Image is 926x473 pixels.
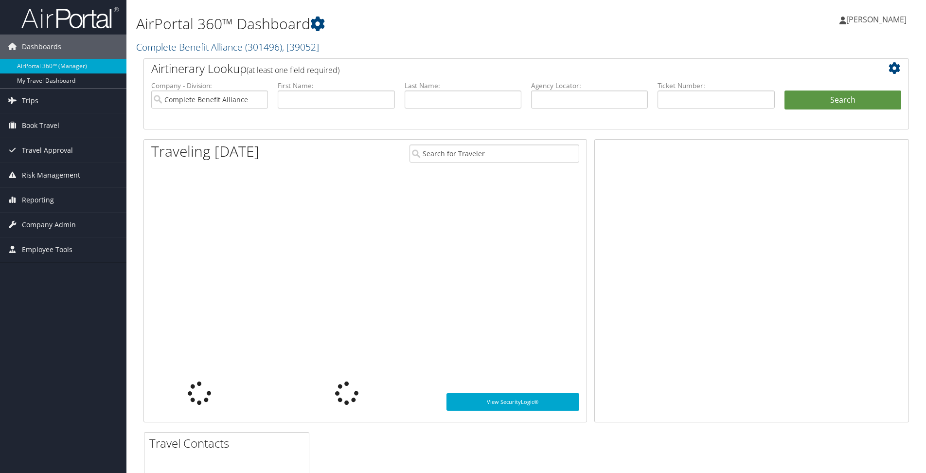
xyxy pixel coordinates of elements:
[446,393,579,411] a: View SecurityLogic®
[278,81,394,91] label: First Name:
[22,213,76,237] span: Company Admin
[136,40,319,54] a: Complete Benefit Alliance
[784,91,901,110] button: Search
[151,81,268,91] label: Company - Division:
[846,14,907,25] span: [PERSON_NAME]
[531,81,648,91] label: Agency Locator:
[136,14,656,34] h1: AirPortal 360™ Dashboard
[22,188,54,212] span: Reporting
[22,237,72,262] span: Employee Tools
[22,113,59,138] span: Book Travel
[410,145,579,163] input: Search for Traveler
[22,35,61,59] span: Dashboards
[658,81,774,91] label: Ticket Number:
[151,60,837,77] h2: Airtinerary Lookup
[151,141,259,162] h1: Traveling [DATE]
[21,6,119,29] img: airportal-logo.png
[22,163,80,187] span: Risk Management
[247,65,339,75] span: (at least one field required)
[149,435,309,452] h2: Travel Contacts
[282,40,319,54] span: , [ 39052 ]
[245,40,282,54] span: ( 301496 )
[839,5,916,34] a: [PERSON_NAME]
[22,138,73,163] span: Travel Approval
[22,89,38,113] span: Trips
[405,81,521,91] label: Last Name:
